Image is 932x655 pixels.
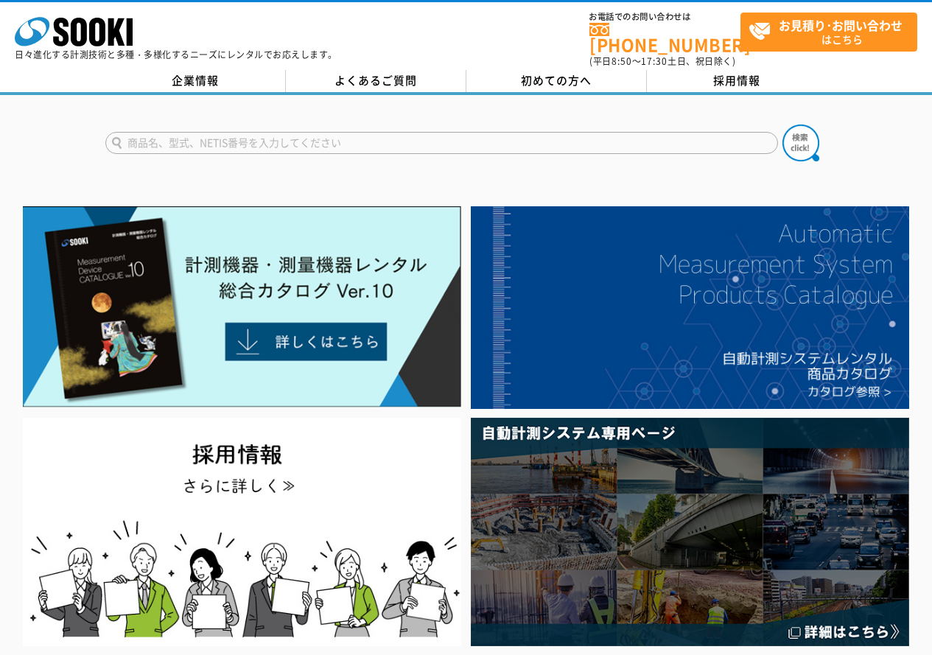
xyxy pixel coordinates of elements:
span: はこちら [749,13,917,50]
a: 企業情報 [105,70,286,92]
a: 初めての方へ [466,70,647,92]
a: よくあるご質問 [286,70,466,92]
span: お電話でのお問い合わせは [589,13,740,21]
span: 初めての方へ [521,72,592,88]
span: (平日 ～ 土日、祝日除く) [589,55,735,68]
strong: お見積り･お問い合わせ [779,16,903,34]
input: 商品名、型式、NETIS番号を入力してください [105,132,778,154]
a: お見積り･お問い合わせはこちら [740,13,917,52]
img: SOOKI recruit [23,418,461,645]
img: btn_search.png [782,125,819,161]
p: 日々進化する計測技術と多種・多様化するニーズにレンタルでお応えします。 [15,50,337,59]
span: 8:50 [612,55,632,68]
img: 自動計測システム専用ページ [471,418,909,645]
span: 17:30 [641,55,668,68]
img: 自動計測システムカタログ [471,206,909,409]
a: 採用情報 [647,70,827,92]
img: Catalog Ver10 [23,206,461,407]
a: [PHONE_NUMBER] [589,23,740,53]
